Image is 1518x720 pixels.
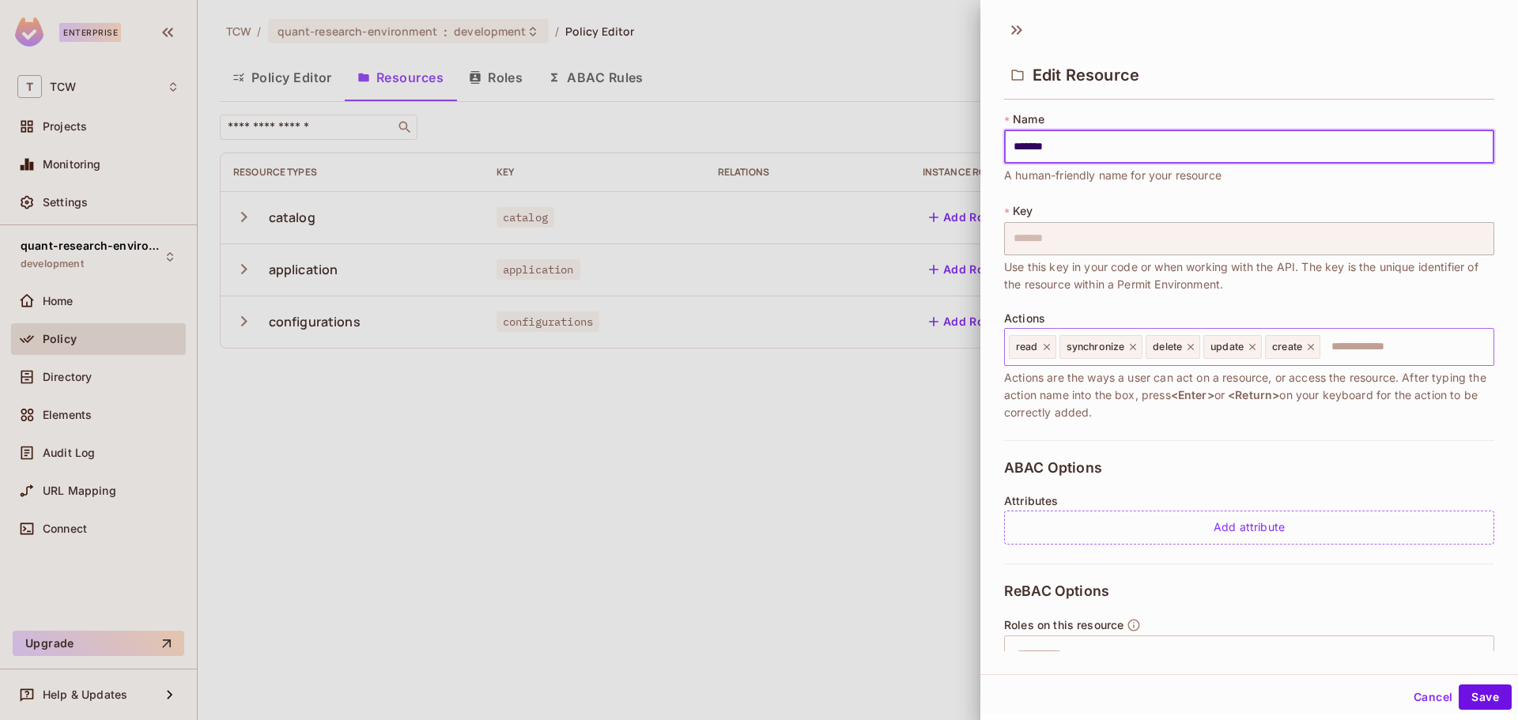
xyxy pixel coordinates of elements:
span: A human-friendly name for your resource [1004,167,1222,184]
span: Actions [1004,312,1045,325]
div: synchronize [1059,335,1143,359]
div: create [1265,335,1320,359]
span: synchronize [1067,341,1125,353]
div: delete [1146,335,1200,359]
span: update [1210,341,1244,353]
span: <Enter> [1171,388,1214,401]
button: Save [1459,684,1512,710]
div: read [1009,335,1056,359]
span: Use this key in your code or when working with the API. The key is the unique identifier of the r... [1004,258,1494,293]
span: Name [1013,113,1044,126]
div: Add attribute [1004,511,1494,545]
span: Edit Resource [1033,66,1139,85]
span: create [1272,341,1302,353]
span: read [1016,341,1038,353]
button: Cancel [1407,684,1459,710]
div: update [1203,335,1262,359]
span: Key [1013,205,1033,217]
span: ABAC Options [1004,460,1102,476]
span: Roles on this resource [1004,619,1123,631]
span: <Return> [1228,388,1279,401]
span: Attributes [1004,495,1059,507]
span: delete [1153,341,1182,353]
span: ReBAC Options [1004,583,1109,599]
span: Actions are the ways a user can act on a resource, or access the resource. After typing the actio... [1004,369,1494,421]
